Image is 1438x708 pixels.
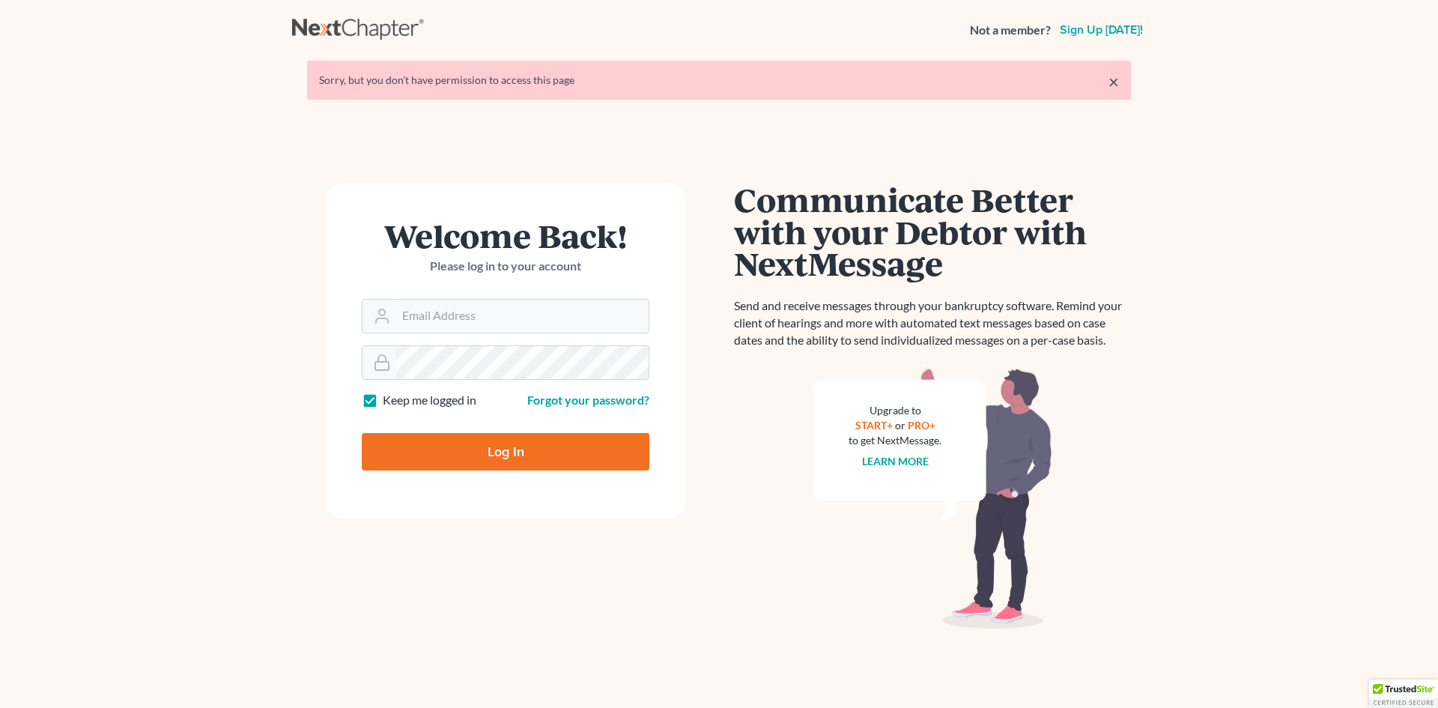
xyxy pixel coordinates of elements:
input: Email Address [396,300,649,333]
p: Please log in to your account [362,258,649,275]
span: or [895,419,905,432]
div: to get NextMessage. [849,433,941,448]
div: Upgrade to [849,403,941,418]
label: Keep me logged in [383,392,476,409]
strong: Not a member? [970,22,1051,39]
img: nextmessage_bg-59042aed3d76b12b5cd301f8e5b87938c9018125f34e5fa2b7a6b67550977c72.svg [813,367,1052,629]
div: Sorry, but you don't have permission to access this page [319,73,1119,88]
div: TrustedSite Certified [1369,680,1438,708]
p: Send and receive messages through your bankruptcy software. Remind your client of hearings and mo... [734,297,1131,349]
h1: Welcome Back! [362,220,649,252]
a: Forgot your password? [527,393,649,407]
a: Sign up [DATE]! [1057,24,1146,36]
a: Learn more [862,455,929,468]
a: × [1108,73,1119,91]
h1: Communicate Better with your Debtor with NextMessage [734,184,1131,279]
a: START+ [855,419,893,432]
a: PRO+ [908,419,935,432]
input: Log In [362,433,649,471]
